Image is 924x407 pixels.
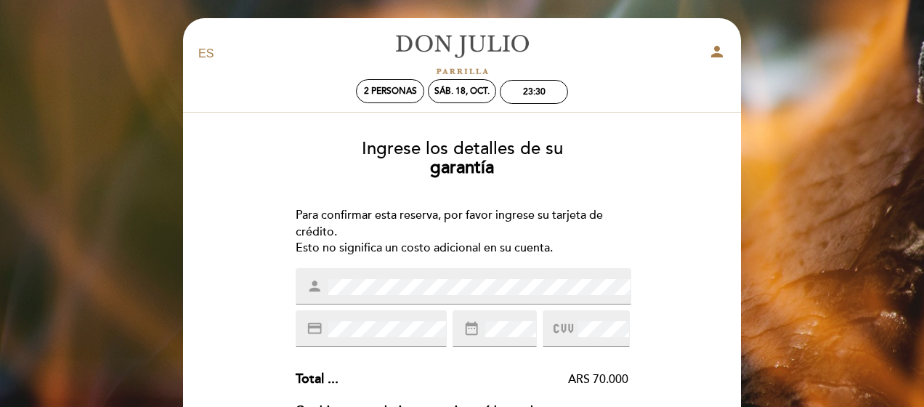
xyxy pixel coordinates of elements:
[364,86,417,97] span: 2 personas
[307,278,323,294] i: person
[708,43,726,60] i: person
[296,371,339,387] span: Total ...
[339,371,629,388] div: ARS 70.000
[371,34,553,74] a: [PERSON_NAME]
[307,321,323,337] i: credit_card
[430,157,494,178] b: garantía
[708,43,726,65] button: person
[463,321,479,337] i: date_range
[296,207,629,257] div: Para confirmar esta reserva, por favor ingrese su tarjeta de crédito. Esto no significa un costo ...
[523,86,546,97] div: 23:30
[362,138,563,159] span: Ingrese los detalles de su
[434,86,490,97] div: sáb. 18, oct.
